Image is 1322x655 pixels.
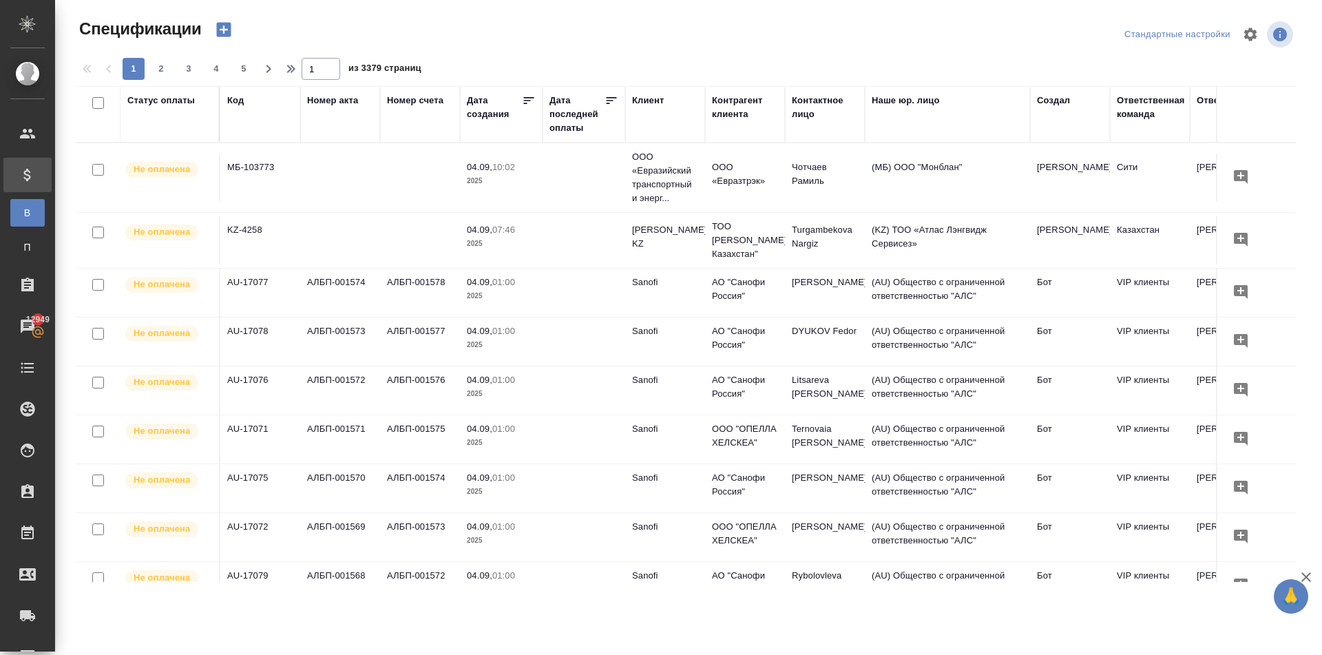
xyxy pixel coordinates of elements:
p: Не оплачена [134,278,190,291]
p: Не оплачена [134,326,190,340]
p: АО "Санофи Россия" [712,275,778,303]
td: АЛБП-001573 [380,513,460,561]
td: Бот [1030,464,1110,512]
p: АО "Санофи Россия" [712,471,778,499]
td: Сити [1110,154,1190,202]
p: АО "Санофи Россия" [712,373,778,401]
td: [PERSON_NAME] [1190,562,1270,610]
p: 01:00 [492,424,515,434]
p: Не оплачена [134,473,190,487]
td: [PERSON_NAME] [1190,464,1270,512]
div: Контрагент клиента [712,94,778,121]
td: AU-17072 [220,513,300,561]
p: 2025 [467,387,536,401]
p: 10:02 [492,162,515,172]
span: 5 [233,62,255,76]
p: 2025 [467,338,536,352]
div: Создал [1037,94,1070,107]
td: (AU) Общество с ограниченной ответственностью "АЛС" [865,318,1030,366]
p: 04.09, [467,472,492,483]
p: Sanofi [632,422,698,436]
td: АЛБП-001578 [380,269,460,317]
td: [PERSON_NAME] [785,464,865,512]
td: (AU) Общество с ограниченной ответственностью "АЛС" [865,415,1030,464]
span: 4 [205,62,227,76]
span: Посмотреть информацию [1267,21,1296,48]
div: Ответственная команда [1117,94,1185,121]
p: 2025 [467,289,536,303]
p: ООО «Евразийский транспортный и энерг... [632,150,698,205]
a: П [10,233,45,261]
td: Turgambekova Nargiz [785,216,865,264]
button: 3 [178,58,200,80]
button: 5 [233,58,255,80]
p: Не оплачена [134,571,190,585]
button: Создать [207,18,240,41]
p: 01:00 [492,570,515,581]
p: Sanofi [632,520,698,534]
p: 2025 [467,174,536,188]
td: Бот [1030,269,1110,317]
td: АЛБП-001571 [300,415,380,464]
td: VIP клиенты [1110,318,1190,366]
td: [PERSON_NAME] [785,269,865,317]
td: VIP клиенты [1110,464,1190,512]
td: Бот [1030,415,1110,464]
p: ТОО [PERSON_NAME] Казахстан" [712,220,778,261]
p: АО "Санофи Россия" [712,324,778,352]
span: П [17,240,38,254]
td: AU-17077 [220,269,300,317]
td: МБ-103773 [220,154,300,202]
td: KZ-4258 [220,216,300,264]
td: (МБ) ООО "Монблан" [865,154,1030,202]
td: VIP клиенты [1110,415,1190,464]
p: 01:00 [492,277,515,287]
span: Спецификации [76,18,202,40]
p: Не оплачена [134,375,190,389]
p: Не оплачена [134,424,190,438]
td: (AU) Общество с ограниченной ответственностью "АЛС" [865,513,1030,561]
td: АЛБП-001576 [380,366,460,415]
td: (AU) Общество с ограниченной ответственностью "АЛС" [865,464,1030,512]
td: Бот [1030,562,1110,610]
p: 04.09, [467,375,492,385]
p: 2025 [467,237,536,251]
p: 2025 [467,436,536,450]
td: [PERSON_NAME] [1190,318,1270,366]
td: AU-17071 [220,415,300,464]
p: 04.09, [467,326,492,336]
div: Номер счета [387,94,443,107]
span: Настроить таблицу [1234,18,1267,51]
p: 01:00 [492,375,515,385]
td: АЛБП-001577 [380,318,460,366]
td: [PERSON_NAME] [785,513,865,561]
p: 01:00 [492,326,515,336]
div: Клиент [632,94,664,107]
td: АЛБП-001568 [300,562,380,610]
button: 🙏 [1274,579,1308,614]
p: 07:46 [492,225,515,235]
td: АЛБП-001575 [380,415,460,464]
p: Sanofi [632,569,698,583]
td: [PERSON_NAME] [1190,154,1270,202]
td: АЛБП-001574 [300,269,380,317]
p: 04.09, [467,424,492,434]
td: Бот [1030,366,1110,415]
p: Sanofi [632,373,698,387]
span: 2 [150,62,172,76]
td: Litsareva [PERSON_NAME] [785,366,865,415]
td: [PERSON_NAME] [1190,216,1270,264]
td: [PERSON_NAME] [1190,415,1270,464]
div: Код [227,94,244,107]
span: 3 [178,62,200,76]
span: 🙏 [1279,582,1303,611]
button: 2 [150,58,172,80]
td: (AU) Общество с ограниченной ответственностью "АЛС" [865,562,1030,610]
p: АО "Санофи Россия" [712,569,778,596]
td: AU-17079 [220,562,300,610]
td: Rybolovleva [PERSON_NAME] [785,562,865,610]
div: Контактное лицо [792,94,858,121]
td: VIP клиенты [1110,562,1190,610]
td: AU-17076 [220,366,300,415]
div: Статус оплаты [127,94,195,107]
